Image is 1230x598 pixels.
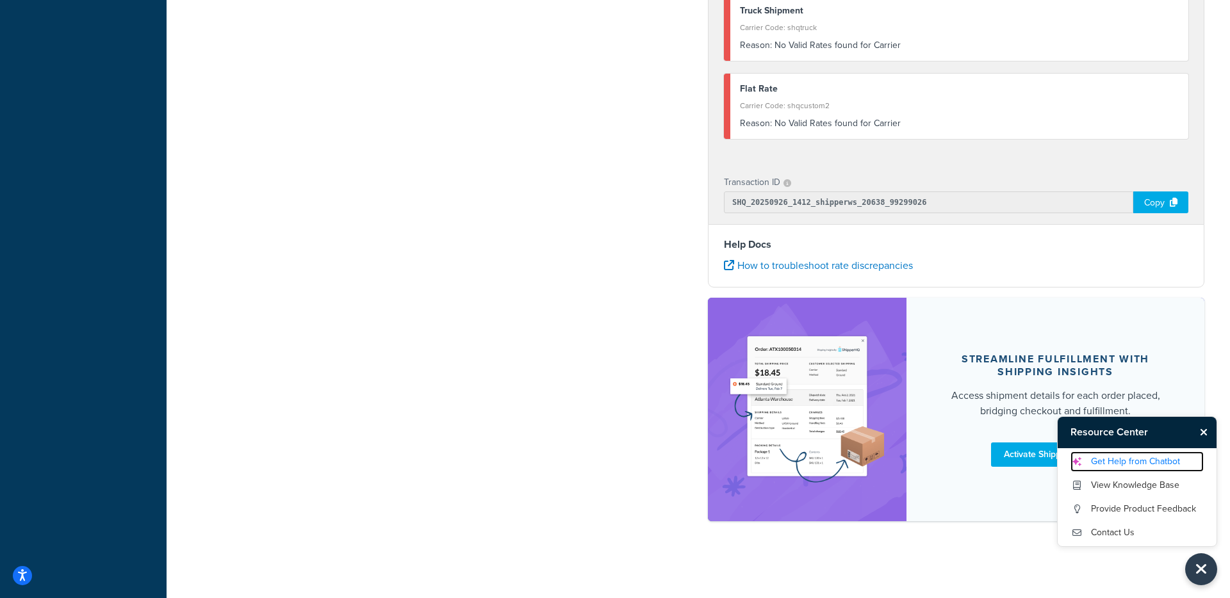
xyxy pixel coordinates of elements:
[1070,475,1204,496] a: View Knowledge Base
[1185,553,1217,585] button: Close Resource Center
[740,2,1179,20] div: Truck Shipment
[1133,191,1188,213] div: Copy
[1194,424,1217,440] button: Close Resource Center
[740,38,772,52] span: Reason:
[1070,499,1204,519] a: Provide Product Feedback
[740,19,1179,36] div: Carrier Code: shqtruck
[727,317,887,502] img: feature-image-si-e24932ea9b9fcd0ff835db86be1ff8d589347e8876e1638d903ea230a36726be.png
[724,174,780,191] p: Transaction ID
[1070,522,1204,543] a: Contact Us
[991,442,1120,467] a: Activate Shipping Insights
[1070,451,1204,472] a: Get Help from Chatbot
[740,80,1179,98] div: Flat Rate
[740,36,1179,54] div: No Valid Rates found for Carrier
[724,237,1188,252] h4: Help Docs
[937,353,1174,378] div: Streamline Fulfillment with Shipping Insights
[1058,417,1194,448] h3: Resource Center
[740,115,1179,133] div: No Valid Rates found for Carrier
[740,97,1179,115] div: Carrier Code: shqcustom2
[724,258,913,273] a: How to troubleshoot rate discrepancies
[740,117,772,130] span: Reason:
[937,388,1174,419] div: Access shipment details for each order placed, bridging checkout and fulfillment.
